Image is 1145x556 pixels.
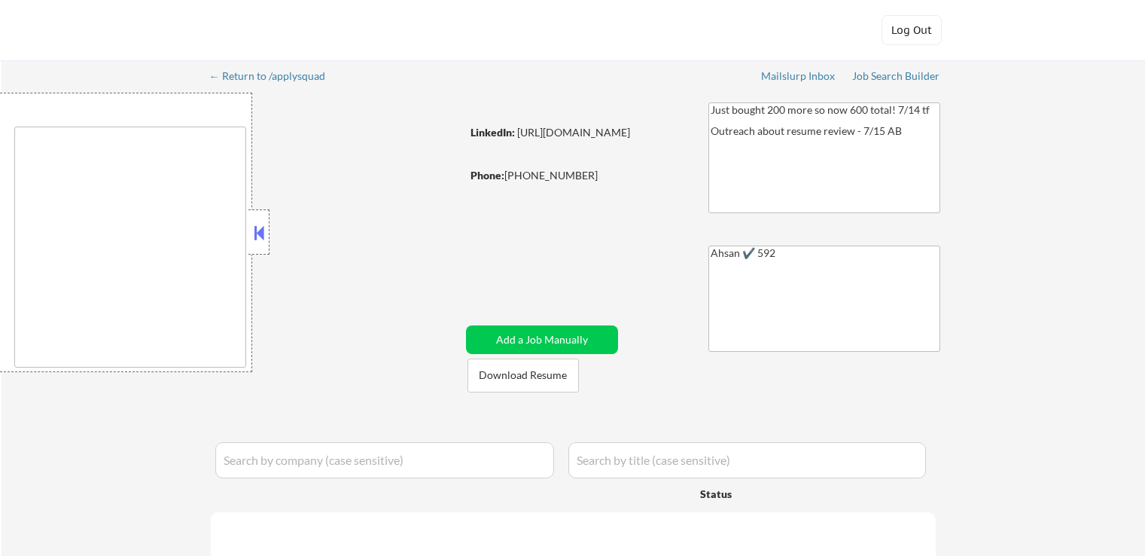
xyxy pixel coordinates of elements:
[761,71,836,81] div: Mailslurp Inbox
[470,168,684,183] div: [PHONE_NUMBER]
[852,71,940,81] div: Job Search Builder
[568,442,926,478] input: Search by title (case sensitive)
[466,325,618,354] button: Add a Job Manually
[209,70,340,85] a: ← Return to /applysquad
[470,126,515,139] strong: LinkedIn:
[470,169,504,182] strong: Phone:
[517,126,630,139] a: [URL][DOMAIN_NAME]
[761,70,836,85] a: Mailslurp Inbox
[467,359,579,393] button: Download Resume
[215,442,554,478] input: Search by company (case sensitive)
[882,15,942,45] button: Log Out
[700,480,830,507] div: Status
[209,71,340,81] div: ← Return to /applysquad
